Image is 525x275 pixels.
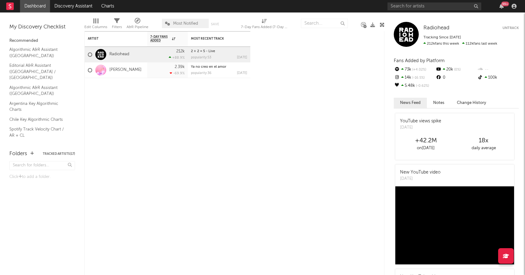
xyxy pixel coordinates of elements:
[43,152,75,155] button: Tracked Artists(17)
[394,98,427,108] button: News Feed
[477,66,519,74] div: --
[241,23,288,31] div: 7-Day Fans Added (7-Day Fans Added)
[397,137,455,145] div: +42.2M
[411,68,426,71] span: +4.02 %
[455,145,512,152] div: daily average
[397,145,455,152] div: on [DATE]
[191,50,215,53] a: 2 + 2 = 5 - Live
[9,161,75,170] input: Search for folders...
[400,118,441,125] div: YouTube views spike
[112,16,122,34] div: Filters
[9,126,69,139] a: Spotify Track Velocity Chart / AR + CL
[415,84,429,88] span: -0.62 %
[501,2,509,6] div: 99 +
[191,65,247,69] div: Ya no creo en el amor
[423,36,461,39] span: Tracking Since: [DATE]
[237,71,247,75] div: [DATE]
[109,52,129,57] a: Radiohead
[176,49,185,53] div: 212k
[477,74,519,82] div: 100k
[127,16,148,34] div: A&R Pipeline
[237,56,247,59] div: [DATE]
[127,23,148,31] div: A&R Pipeline
[175,65,185,69] div: 2.39k
[455,137,512,145] div: 18 x
[435,74,477,82] div: 0
[451,98,492,108] button: Change History
[191,37,238,41] div: Most Recent Track
[191,65,226,69] a: Ya no creo en el amor
[9,100,69,113] a: Argentina Key Algorithmic Charts
[150,35,170,42] span: 7-Day Fans Added
[9,23,75,31] div: My Discovery Checklist
[191,56,211,59] div: popularity: 53
[169,56,185,60] div: +88.9 %
[211,22,219,26] button: Save
[400,169,441,176] div: New YouTube video
[435,66,477,74] div: 20k
[502,25,519,31] button: Untrack
[423,42,497,46] span: 112k fans last week
[9,37,75,45] div: Recommended
[84,23,107,31] div: Edit Columns
[301,19,348,28] input: Search...
[109,67,142,73] a: [PERSON_NAME]
[394,74,435,82] div: 14k
[9,46,69,59] a: Algorithmic A&R Assistant ([GEOGRAPHIC_DATA])
[387,2,481,10] input: Search for artists
[88,37,135,41] div: Artist
[400,176,441,182] div: [DATE]
[453,68,461,71] span: 0 %
[112,23,122,31] div: Filters
[9,116,69,123] a: Chile Key Algorithmic Charts
[9,84,69,97] a: Algorithmic A&R Assistant ([GEOGRAPHIC_DATA])
[241,16,288,34] div: 7-Day Fans Added (7-Day Fans Added)
[9,150,27,158] div: Folders
[423,25,449,31] a: Radiohead
[9,173,75,181] div: Click to add a folder.
[400,125,441,131] div: [DATE]
[394,82,435,90] div: 5.48k
[411,76,425,80] span: -16.5 %
[394,58,445,63] span: Fans Added by Platform
[191,71,212,75] div: popularity: 36
[423,42,459,46] span: 212k fans this week
[427,98,451,108] button: Notes
[394,66,435,74] div: 73k
[170,71,185,75] div: -69.9 %
[191,50,247,53] div: 2 + 2 = 5 - Live
[84,16,107,34] div: Edit Columns
[9,62,69,81] a: Editorial A&R Assistant ([GEOGRAPHIC_DATA] / [GEOGRAPHIC_DATA])
[173,22,198,26] span: Most Notified
[499,4,504,9] button: 99+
